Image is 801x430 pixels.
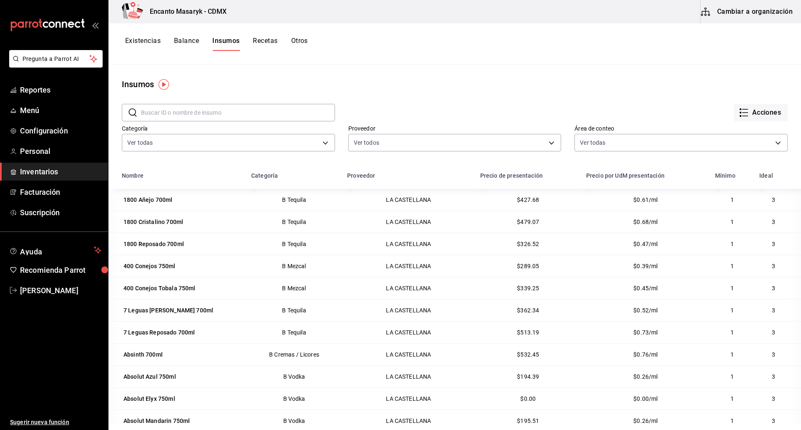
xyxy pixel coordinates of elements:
[246,299,342,321] td: B Tequila
[20,285,101,296] span: [PERSON_NAME]
[730,241,734,247] span: 1
[633,373,657,380] span: $0.26/ml
[480,172,543,179] div: Precio de presentación
[730,196,734,203] span: 1
[23,55,90,63] span: Pregunta a Parrot AI
[730,219,734,225] span: 1
[125,37,161,51] button: Existencias
[586,172,665,179] div: Precio por UdM presentación
[20,125,101,136] span: Configuración
[517,329,539,336] span: $513.19
[123,417,190,425] div: Absolut Mandarin 750ml
[772,417,775,424] span: 3
[347,172,375,179] div: Proveedor
[517,285,539,292] span: $339.25
[342,255,475,277] td: LA CASTELLANA
[730,329,734,336] span: 1
[123,395,175,403] div: Absolut Elyx 750ml
[633,329,657,336] span: $0.73/ml
[772,263,775,269] span: 3
[342,343,475,365] td: LA CASTELLANA
[246,343,342,365] td: B Cremas / Licores
[730,395,734,402] span: 1
[246,321,342,343] td: B Tequila
[20,84,101,96] span: Reportes
[246,277,342,299] td: B Mezcal
[20,166,101,177] span: Inventarios
[212,37,239,51] button: Insumos
[730,373,734,380] span: 1
[772,285,775,292] span: 3
[730,307,734,314] span: 1
[253,37,277,51] button: Recetas
[715,172,736,179] div: Mínimo
[772,241,775,247] span: 3
[20,146,101,157] span: Personal
[123,196,172,204] div: 1800 Añejo 700ml
[772,395,775,402] span: 3
[123,328,195,337] div: 7 Leguas Reposado 700ml
[517,196,539,203] span: $427.68
[517,417,539,424] span: $195.51
[759,172,773,179] div: Ideal
[141,104,335,121] input: Buscar ID o nombre de insumo
[291,37,308,51] button: Otros
[772,219,775,225] span: 3
[20,186,101,198] span: Facturación
[730,263,734,269] span: 1
[127,138,153,147] span: Ver todas
[342,211,475,233] td: LA CASTELLANA
[730,417,734,424] span: 1
[772,307,775,314] span: 3
[123,240,184,248] div: 1800 Reposado 700ml
[354,138,379,147] span: Ver todos
[633,219,657,225] span: $0.68/ml
[20,245,91,255] span: Ayuda
[125,37,308,51] div: navigation tabs
[122,172,144,179] div: Nombre
[348,126,562,131] label: Proveedor
[342,387,475,410] td: LA CASTELLANA
[6,60,103,69] a: Pregunta a Parrot AI
[517,219,539,225] span: $479.07
[143,7,227,17] h3: Encanto Masaryk - CDMX
[633,263,657,269] span: $0.39/ml
[520,395,536,402] span: $0.00
[633,196,657,203] span: $0.61/ml
[246,189,342,211] td: B Tequila
[246,365,342,387] td: B Vodka
[122,78,154,91] div: Insumos
[342,321,475,343] td: LA CASTELLANA
[633,307,657,314] span: $0.52/ml
[251,172,278,179] div: Categoría
[159,79,169,90] img: Tooltip marker
[517,373,539,380] span: $194.39
[246,255,342,277] td: B Mezcal
[342,365,475,387] td: LA CASTELLANA
[174,37,199,51] button: Balance
[246,211,342,233] td: B Tequila
[574,126,788,131] label: Área de conteo
[342,277,475,299] td: LA CASTELLANA
[517,241,539,247] span: $326.52
[517,263,539,269] span: $289.05
[772,373,775,380] span: 3
[123,262,176,270] div: 400 Conejos 750ml
[20,207,101,218] span: Suscripción
[123,218,183,226] div: 1800 Cristalino 700ml
[123,284,196,292] div: 400 Conejos Tobala 750ml
[246,233,342,255] td: B Tequila
[246,387,342,410] td: B Vodka
[123,372,176,381] div: Absolut Azul 750ml
[633,285,657,292] span: $0.45/ml
[9,50,103,68] button: Pregunta a Parrot AI
[20,105,101,116] span: Menú
[772,196,775,203] span: 3
[10,418,101,427] span: Sugerir nueva función
[342,299,475,321] td: LA CASTELLANA
[20,264,101,276] span: Recomienda Parrot
[730,285,734,292] span: 1
[122,126,335,131] label: Categoría
[772,329,775,336] span: 3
